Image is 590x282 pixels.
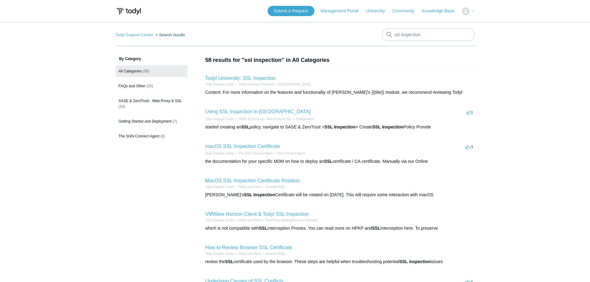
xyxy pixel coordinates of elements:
[261,184,285,189] li: General FAQs
[119,69,142,73] span: All Categories
[119,99,182,103] span: SASE & ZeroTrust - Web Proxy & SSL
[234,117,291,121] li: SASE & ZeroTrust - Web Proxy & SSL
[205,219,234,222] a: Todyl Support Center
[234,218,261,223] li: FAQs and Other
[205,158,475,165] div: the documentation for your specific MDM on how to deploy an certificate / CA certificate. Manuall...
[238,219,261,222] a: FAQs and Other
[119,134,160,138] span: The SGN Connect Agent
[205,211,309,217] a: VMWare Horizon Client & Todyl SSL Inspection
[467,110,473,115] span: 1
[205,76,276,81] a: Todyl University: SSL Inspection
[238,83,274,86] a: Todyl University Shortcuts
[225,259,233,264] em: SSL
[173,119,177,124] span: (7)
[116,6,142,17] img: Todyl Support Center Help Center home page
[324,159,332,164] em: SSL
[119,84,146,88] span: FAQs and Other
[244,192,275,197] em: SSL Inspection
[205,152,234,155] a: Todyl Support Center
[296,117,314,121] a: Configuration
[465,145,473,149] span: -3
[205,251,234,256] li: Todyl Support Center
[116,65,187,77] a: All Categories (58)
[422,8,461,14] a: Knowledge Base
[273,151,305,156] li: SGN Connect Agent
[366,8,391,14] a: University
[116,56,187,62] h3: By Category
[205,109,311,114] a: Using SSL Inspection in [GEOGRAPHIC_DATA]
[205,56,475,64] h1: 58 results for "ssl inspection" in All Categories
[238,152,273,155] a: The SGN Connect Agent
[234,184,261,189] li: FAQs and Other
[205,82,234,87] li: Todyl Support Center
[372,124,404,129] em: SSL Inspection
[277,152,305,155] a: SGN Connect Agent
[268,6,314,16] a: Submit a Request
[205,144,280,149] a: macOS SSL Inspection Certificate
[154,33,185,37] li: Search results
[116,130,187,142] a: The SGN Connect Agent (6)
[265,219,318,222] a: Third Party Applications and Hardware
[160,134,165,138] span: (6)
[119,119,172,124] span: Getting Started and Deployment
[205,151,234,156] li: Todyl Support Center
[234,251,261,256] li: FAQs and Other
[265,252,285,255] a: General FAQs
[278,83,311,86] a: [GEOGRAPHIC_DATA]
[205,83,234,86] a: Todyl Support Center
[205,225,475,232] div: which is not compatible with Interception Proxies. You can read more on HPKP and Interception her...
[321,8,365,14] a: Management Portal
[238,117,291,121] a: SASE & ZeroTrust - Web Proxy & SSL
[238,185,261,189] a: FAQs and Other
[205,192,475,198] div: [PERSON_NAME]'s Certificate will be rotated on [DATE]. This will require some interaction with macOS
[291,117,314,121] li: Configuration
[265,185,285,189] a: General FAQs
[205,117,234,121] a: Todyl Support Center
[241,124,249,129] em: SSL
[116,33,155,37] li: Todyl Support Center
[205,89,475,96] div: Content: For more information on the features and functionality of [PERSON_NAME]'s {{title}} modu...
[261,218,318,223] li: Third Party Applications and Hardware
[205,245,292,250] a: How to Review Browser SSL Certificate
[143,69,149,73] span: (58)
[205,258,475,265] div: review the certificate used by the browser. These steps are helpful when troubleshooting potentia...
[234,151,273,156] li: The SGN Connect Agent
[382,28,475,41] input: Search
[116,115,187,127] a: Getting Started and Deployment (7)
[259,226,267,231] em: SSL
[261,251,285,256] li: General FAQs
[400,259,431,264] em: SSL inspection
[372,226,380,231] em: SSL
[146,84,153,88] span: (20)
[238,252,261,255] a: FAQs and Other
[116,33,153,37] a: Todyl Support Center
[205,252,234,255] a: Todyl Support Center
[274,82,311,87] li: Todyl University
[324,124,356,129] em: SSL Inspection
[234,82,274,87] li: Todyl University Shortcuts
[205,124,475,130] div: started creating an policy, navigate to SASE & ZeroTrust > > Create Policy Provide
[205,218,234,223] li: Todyl Support Center
[119,104,125,109] span: (10)
[205,185,234,189] a: Todyl Support Center
[205,178,300,183] a: MacOS SSL Inspection Certificate Rotation
[116,80,187,92] a: FAQs and Other (20)
[116,95,187,112] a: SASE & ZeroTrust - Web Proxy & SSL (10)
[392,8,421,14] a: Community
